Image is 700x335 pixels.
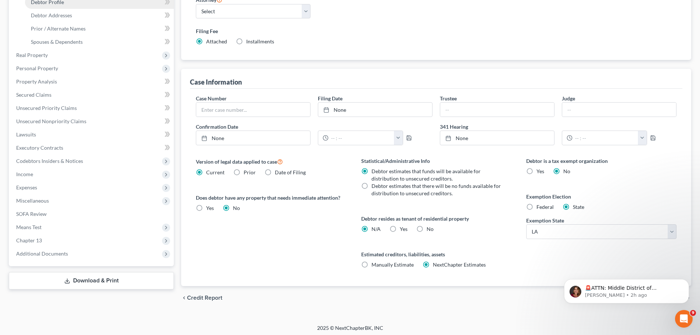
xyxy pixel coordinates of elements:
[16,211,47,217] span: SOFA Review
[10,141,174,154] a: Executory Contracts
[16,171,33,177] span: Income
[25,35,174,49] a: Spouses & Dependents
[573,204,584,210] span: State
[526,157,676,165] label: Debtor is a tax exempt organization
[31,25,86,32] span: Prior / Alternate Names
[318,103,432,117] a: None
[246,38,274,44] span: Installments
[371,183,501,196] span: Debtor estimates that there will be no funds available for distribution to unsecured creditors.
[361,215,511,222] label: Debtor resides as tenant of residential property
[10,207,174,221] a: SOFA Review
[10,88,174,101] a: Secured Claims
[233,205,240,211] span: No
[16,105,77,111] span: Unsecured Priority Claims
[196,27,676,35] label: Filing Fee
[400,226,408,232] span: Yes
[10,101,174,115] a: Unsecured Priority Claims
[536,168,544,174] span: Yes
[427,226,434,232] span: No
[181,295,187,301] i: chevron_left
[16,237,42,243] span: Chapter 13
[436,123,680,131] label: 341 Hearing
[196,194,346,202] label: Does debtor have any property that needs immediate attention?
[16,118,86,124] span: Unsecured Nonpriority Claims
[371,226,381,232] span: N/A
[10,75,174,88] a: Property Analysis
[16,158,83,164] span: Codebtors Insiders & Notices
[371,261,414,268] span: Manually Estimate
[675,310,693,328] iframe: Intercom live chat
[187,295,222,301] span: Credit Report
[16,92,51,98] span: Secured Claims
[206,205,214,211] span: Yes
[563,168,570,174] span: No
[526,193,676,200] label: Exemption Election
[196,95,227,102] label: Case Number
[433,261,486,268] span: NextChapter Estimates
[31,39,83,45] span: Spouses & Dependents
[16,250,68,257] span: Additional Documents
[9,272,174,289] a: Download & Print
[440,131,554,145] a: None
[10,115,174,128] a: Unsecured Nonpriority Claims
[10,128,174,141] a: Lawsuits
[16,197,49,204] span: Miscellaneous
[562,103,676,117] input: --
[192,123,436,131] label: Confirmation Date
[25,9,174,22] a: Debtor Addresses
[16,145,63,151] span: Executory Contracts
[25,22,174,35] a: Prior / Alternate Names
[371,168,481,182] span: Debtor estimates that funds will be available for distribution to unsecured creditors.
[206,169,225,175] span: Current
[572,131,638,145] input: -- : --
[31,12,72,18] span: Debtor Addresses
[318,95,342,102] label: Filing Date
[562,95,575,102] label: Judge
[16,78,57,85] span: Property Analysis
[553,264,700,315] iframe: Intercom notifications message
[275,169,306,175] span: Date of Filing
[196,103,310,117] input: Enter case number...
[16,184,37,190] span: Expenses
[196,131,310,145] a: None
[440,95,457,102] label: Trustee
[440,103,554,117] input: --
[181,295,222,301] button: chevron_left Credit Report
[329,131,394,145] input: -- : --
[16,52,48,58] span: Real Property
[690,310,696,316] span: 9
[526,217,564,224] label: Exemption State
[536,204,554,210] span: Federal
[16,65,58,71] span: Personal Property
[244,169,256,175] span: Prior
[196,157,346,166] label: Version of legal data applied to case
[206,38,227,44] span: Attached
[190,78,242,86] div: Case Information
[16,224,42,230] span: Means Test
[361,157,511,165] label: Statistical/Administrative Info
[361,250,511,258] label: Estimated creditors, liabilities, assets
[16,131,36,138] span: Lawsuits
